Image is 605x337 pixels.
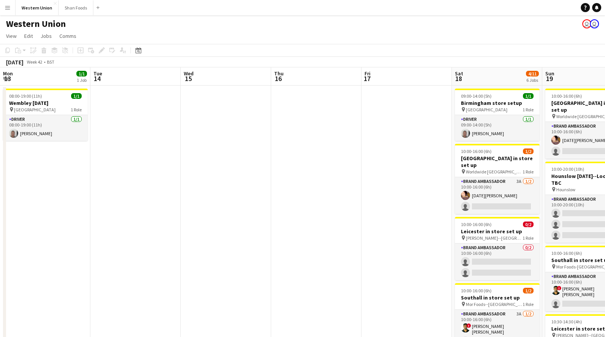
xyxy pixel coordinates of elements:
[3,31,20,41] a: View
[56,31,79,41] a: Comms
[3,100,88,106] h3: Wembley [DATE]
[59,33,76,39] span: Comms
[3,70,13,77] span: Mon
[455,294,540,301] h3: Southall in store set up
[461,93,492,99] span: 09:00-14:00 (5h)
[467,323,471,328] span: !
[523,288,534,293] span: 1/2
[551,319,582,325] span: 10:30-14:30 (4h)
[184,70,194,77] span: Wed
[3,115,88,141] app-card-role: Driver1/108:00-19:00 (11h)[PERSON_NAME]
[523,235,534,241] span: 1 Role
[9,93,42,99] span: 08:00-19:00 (11h)
[551,166,584,172] span: 10:00-20:00 (10h)
[455,115,540,141] app-card-role: Driver1/109:00-14:00 (5h)[PERSON_NAME]
[37,31,55,41] a: Jobs
[551,93,582,99] span: 10:00-16:00 (6h)
[455,144,540,214] app-job-card: 10:00-16:00 (6h)1/2[GEOGRAPHIC_DATA] in store set up Worldwide [GEOGRAPHIC_DATA]--[GEOGRAPHIC_DAT...
[551,250,582,256] span: 10:00-16:00 (6h)
[455,100,540,106] h3: Birmingham store setup
[363,74,371,83] span: 17
[556,187,576,192] span: Hounslow
[455,70,463,77] span: Sat
[47,59,54,65] div: BST
[523,301,534,307] span: 1 Role
[274,70,284,77] span: Thu
[183,74,194,83] span: 15
[93,70,102,77] span: Tue
[16,0,59,15] button: Western Union
[523,107,534,112] span: 1 Role
[461,288,492,293] span: 10:00-16:00 (6h)
[523,93,534,99] span: 1/1
[466,301,523,307] span: Mor Foods--[GEOGRAPHIC_DATA]
[523,169,534,175] span: 1 Role
[557,286,562,290] span: !
[454,74,463,83] span: 18
[523,148,534,154] span: 1/2
[455,177,540,214] app-card-role: Brand Ambassador3A1/210:00-16:00 (6h)[DATE][PERSON_NAME]
[455,217,540,280] app-job-card: 10:00-16:00 (6h)0/2Leicester in store set up [PERSON_NAME]--[GEOGRAPHIC_DATA]1 RoleBrand Ambassad...
[3,89,88,141] app-job-card: 08:00-19:00 (11h)1/1Wembley [DATE] [GEOGRAPHIC_DATA]1 RoleDriver1/108:00-19:00 (11h)[PERSON_NAME]
[21,31,36,41] a: Edit
[92,74,102,83] span: 14
[461,222,492,227] span: 10:00-16:00 (6h)
[526,77,538,83] div: 6 Jobs
[6,18,66,30] h1: Western Union
[76,71,87,76] span: 1/1
[590,19,599,28] app-user-avatar: Booking & Talent Team
[71,107,82,112] span: 1 Role
[25,59,44,65] span: Week 42
[365,70,371,77] span: Fri
[71,93,82,99] span: 1/1
[455,155,540,168] h3: [GEOGRAPHIC_DATA] in store set up
[2,74,13,83] span: 13
[40,33,52,39] span: Jobs
[14,107,56,112] span: [GEOGRAPHIC_DATA]
[526,71,539,76] span: 4/11
[466,169,523,175] span: Worldwide [GEOGRAPHIC_DATA]--[GEOGRAPHIC_DATA]
[6,58,23,66] div: [DATE]
[59,0,93,15] button: Shan Foods
[466,235,523,241] span: [PERSON_NAME]--[GEOGRAPHIC_DATA]
[582,19,591,28] app-user-avatar: Booking & Talent Team
[6,33,17,39] span: View
[466,107,507,112] span: [GEOGRAPHIC_DATA]
[461,148,492,154] span: 10:00-16:00 (6h)
[523,222,534,227] span: 0/2
[77,77,87,83] div: 1 Job
[544,74,554,83] span: 19
[545,70,554,77] span: Sun
[455,228,540,235] h3: Leicester in store set up
[24,33,33,39] span: Edit
[273,74,284,83] span: 16
[455,89,540,141] app-job-card: 09:00-14:00 (5h)1/1Birmingham store setup [GEOGRAPHIC_DATA]1 RoleDriver1/109:00-14:00 (5h)[PERSON...
[455,243,540,280] app-card-role: Brand Ambassador0/210:00-16:00 (6h)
